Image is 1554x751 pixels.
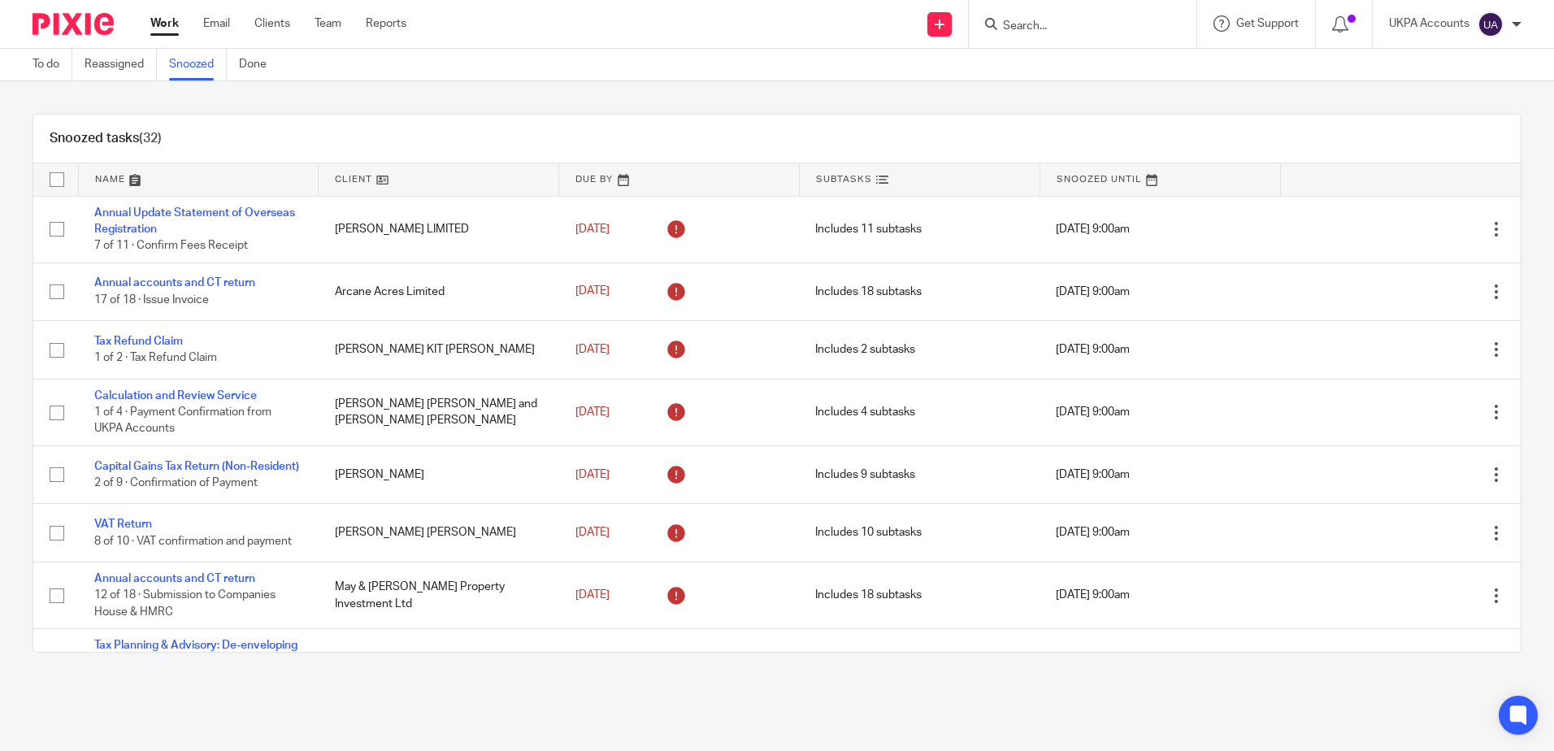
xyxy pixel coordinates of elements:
[94,207,295,235] a: Annual Update Statement of Overseas Registration
[575,224,610,235] span: [DATE]
[85,49,157,80] a: Reassigned
[1389,15,1469,32] p: UKPA Accounts
[815,469,915,480] span: Includes 9 subtasks
[815,406,915,418] span: Includes 4 subtasks
[575,344,610,355] span: [DATE]
[33,49,72,80] a: To do
[319,446,559,504] td: [PERSON_NAME]
[575,527,610,538] span: [DATE]
[33,13,114,35] img: Pixie
[575,286,610,297] span: [DATE]
[319,379,559,445] td: [PERSON_NAME] [PERSON_NAME] and [PERSON_NAME] [PERSON_NAME]
[94,336,183,347] a: Tax Refund Claim
[1056,527,1130,539] span: [DATE] 9:00am
[1056,344,1130,355] span: [DATE] 9:00am
[816,175,872,184] span: Subtasks
[169,49,227,80] a: Snoozed
[94,589,276,618] span: 12 of 18 · Submission to Companies House & HMRC
[94,406,271,435] span: 1 of 4 · Payment Confirmation from UKPA Accounts
[575,589,610,601] span: [DATE]
[815,527,922,539] span: Includes 10 subtasks
[815,590,922,601] span: Includes 18 subtasks
[366,15,406,32] a: Reports
[94,536,292,547] span: 8 of 10 · VAT confirmation and payment
[94,640,297,667] a: Tax Planning & Advisory: De-enveloping (Non-Resident)
[139,132,162,145] span: (32)
[319,263,559,320] td: Arcane Acres Limited
[1056,286,1130,297] span: [DATE] 9:00am
[815,286,922,297] span: Includes 18 subtasks
[315,15,341,32] a: Team
[1478,11,1504,37] img: svg%3E
[150,15,179,32] a: Work
[94,294,209,306] span: 17 of 18 · Issue Invoice
[319,562,559,628] td: May & [PERSON_NAME] Property Investment Ltd
[239,49,279,80] a: Done
[203,15,230,32] a: Email
[1056,469,1130,480] span: [DATE] 9:00am
[94,240,248,251] span: 7 of 11 · Confirm Fees Receipt
[1236,18,1299,29] span: Get Support
[319,196,559,263] td: [PERSON_NAME] LIMITED
[575,406,610,418] span: [DATE]
[1001,20,1148,34] input: Search
[94,461,299,472] a: Capital Gains Tax Return (Non-Resident)
[1056,224,1130,235] span: [DATE] 9:00am
[94,477,258,488] span: 2 of 9 · Confirmation of Payment
[319,504,559,562] td: [PERSON_NAME] [PERSON_NAME]
[94,573,255,584] a: Annual accounts and CT return
[815,344,915,355] span: Includes 2 subtasks
[319,629,559,696] td: Najla S.A.
[94,277,255,289] a: Annual accounts and CT return
[94,352,217,363] span: 1 of 2 · Tax Refund Claim
[815,224,922,235] span: Includes 11 subtasks
[1056,590,1130,601] span: [DATE] 9:00am
[319,321,559,379] td: [PERSON_NAME] KIT [PERSON_NAME]
[254,15,290,32] a: Clients
[94,519,152,530] a: VAT Return
[575,469,610,480] span: [DATE]
[94,390,257,402] a: Calculation and Review Service
[50,130,162,147] h1: Snoozed tasks
[1056,406,1130,418] span: [DATE] 9:00am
